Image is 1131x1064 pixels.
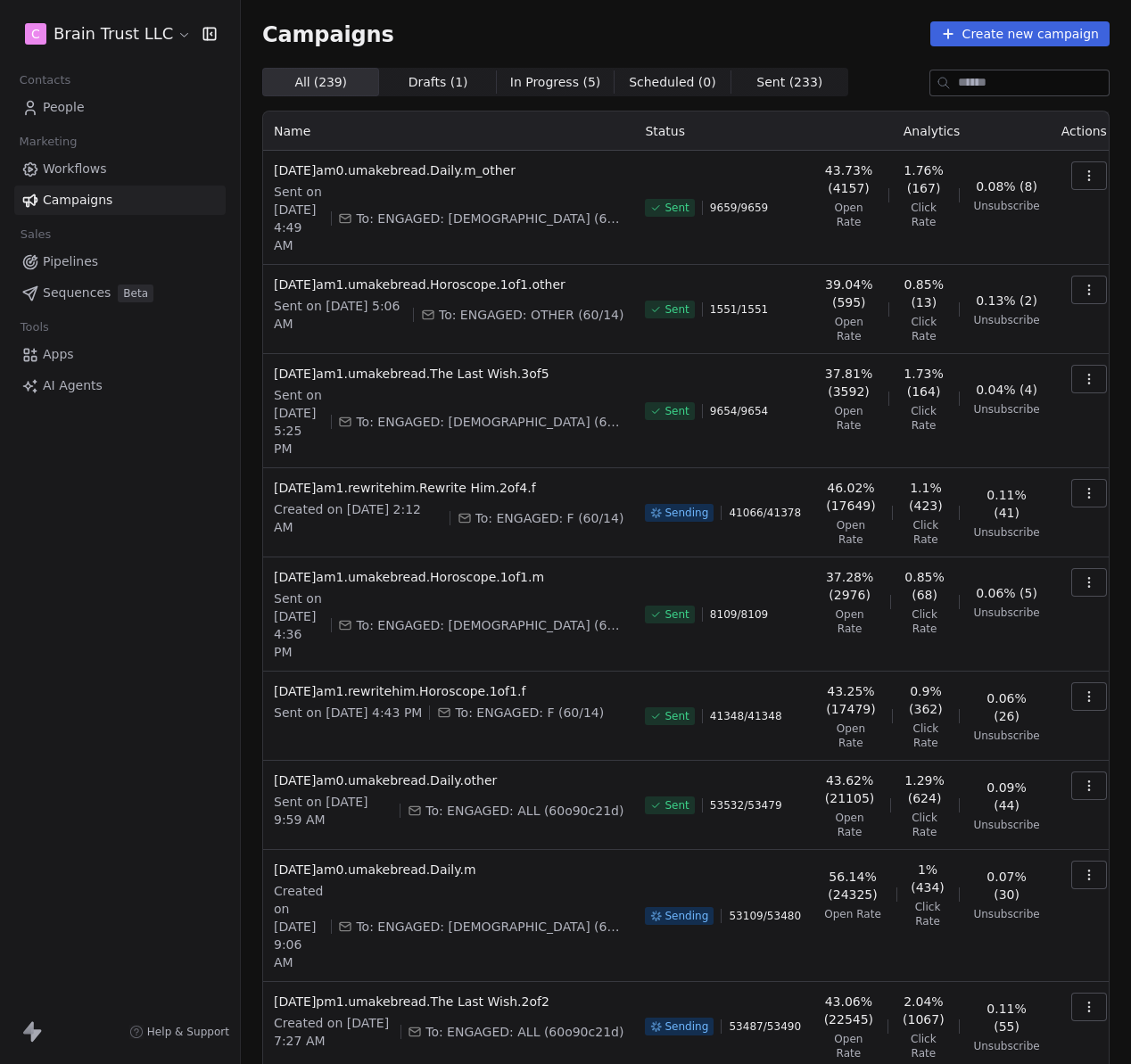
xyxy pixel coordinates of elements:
[973,689,1039,725] span: 0.06% (26)
[263,111,634,151] th: Name
[439,306,623,324] span: To: ENGAGED: OTHER (60/14)
[43,98,85,117] span: People
[274,276,623,293] span: [DATE]am1.umakebread.Horoscope.1of1.other
[903,365,945,400] span: 1.73% (164)
[665,909,708,923] span: Sending
[54,22,173,45] span: Brain Trust LLC
[274,704,422,722] span: Sent on [DATE] 4:43 PM
[43,284,111,302] span: Sequences
[356,413,623,431] span: To: ENGAGED: MALE (60/14) + 1 more
[904,771,945,807] span: 1.29% (624)
[904,315,945,343] span: Click Rate
[976,381,1037,399] span: 0.04% (4)
[274,793,392,829] span: Sent on [DATE] 9:59 AM
[629,73,716,92] span: Scheduled ( 0 )
[710,607,768,622] span: 8109 / 8109
[823,568,875,604] span: 37.28% (2976)
[665,607,689,622] span: Sent
[729,1019,801,1034] span: 53487 / 53490
[813,111,1050,151] th: Analytics
[973,818,1039,832] span: Unsubscribe
[12,314,56,341] span: Tools
[634,111,813,151] th: Status
[911,861,945,896] span: 1% (434)
[21,19,190,49] button: CBrain Trust LLC
[274,500,442,536] span: Created on [DATE] 2:12 AM
[973,199,1039,213] span: Unsubscribe
[904,276,945,311] span: 0.85% (13)
[274,1014,393,1050] span: Created on [DATE] 7:27 AM
[973,606,1039,620] span: Unsubscribe
[356,210,623,227] span: To: ENGAGED: MALE (60/14) + 1 more
[274,479,623,497] span: [DATE]am1.rewritehim.Rewrite Him.2of4.f
[823,682,878,718] span: 43.25% (17479)
[665,1019,708,1034] span: Sending
[665,798,689,812] span: Sent
[824,907,881,921] span: Open Rate
[904,568,944,604] span: 0.85% (68)
[665,404,689,418] span: Sent
[823,315,874,343] span: Open Rate
[274,993,623,1010] span: [DATE]pm1.umakebread.The Last Wish.2of2
[14,154,226,184] a: Workflows
[274,568,623,586] span: [DATE]am1.umakebread.Horoscope.1of1.m
[274,297,406,333] span: Sent on [DATE] 5:06 AM
[14,340,226,369] a: Apps
[823,161,873,197] span: 43.73% (4157)
[665,506,708,520] span: Sending
[710,798,782,812] span: 53532 / 53479
[710,404,768,418] span: 9654 / 9654
[973,1039,1039,1053] span: Unsubscribe
[12,67,78,94] span: Contacts
[823,722,878,750] span: Open Rate
[973,779,1039,814] span: 0.09% (44)
[425,802,623,820] span: To: ENGAGED: ALL (60o90c21d)
[823,276,874,311] span: 39.04% (595)
[823,811,875,839] span: Open Rate
[43,376,103,395] span: AI Agents
[823,868,881,903] span: 56.14% (24325)
[12,221,59,248] span: Sales
[907,722,945,750] span: Click Rate
[823,404,873,433] span: Open Rate
[43,252,98,271] span: Pipelines
[903,201,945,229] span: Click Rate
[903,993,945,1028] span: 2.04% (1067)
[274,682,623,700] span: [DATE]am1.rewritehim.Horoscope.1of1.f
[14,371,226,400] a: AI Agents
[823,201,873,229] span: Open Rate
[756,73,822,92] span: Sent ( 233 )
[274,161,623,179] span: [DATE]am0.umakebread.Daily.m_other
[118,285,153,302] span: Beta
[14,93,226,122] a: People
[710,201,768,215] span: 9659 / 9659
[14,278,226,308] a: SequencesBeta
[973,907,1039,921] span: Unsubscribe
[710,302,768,317] span: 1551 / 1551
[823,365,873,400] span: 37.81% (3592)
[129,1025,229,1039] a: Help & Support
[907,518,945,547] span: Click Rate
[973,525,1039,540] span: Unsubscribe
[665,709,689,723] span: Sent
[43,345,74,364] span: Apps
[43,160,107,178] span: Workflows
[475,509,624,527] span: To: ENGAGED: F (60/14)
[904,811,945,839] span: Click Rate
[823,1032,873,1060] span: Open Rate
[930,21,1110,46] button: Create new campaign
[665,302,689,317] span: Sent
[274,861,623,878] span: [DATE]am0.umakebread.Daily.m
[262,21,394,46] span: Campaigns
[973,729,1039,743] span: Unsubscribe
[274,882,324,971] span: Created on [DATE] 9:06 AM
[425,1023,623,1041] span: To: ENGAGED: ALL (60o90c21d)
[409,73,468,92] span: Drafts ( 1 )
[823,607,875,636] span: Open Rate
[510,73,601,92] span: In Progress ( 5 )
[455,704,604,722] span: To: ENGAGED: F (60/14)
[973,1000,1039,1035] span: 0.11% (55)
[14,247,226,276] a: Pipelines
[903,404,945,433] span: Click Rate
[823,518,878,547] span: Open Rate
